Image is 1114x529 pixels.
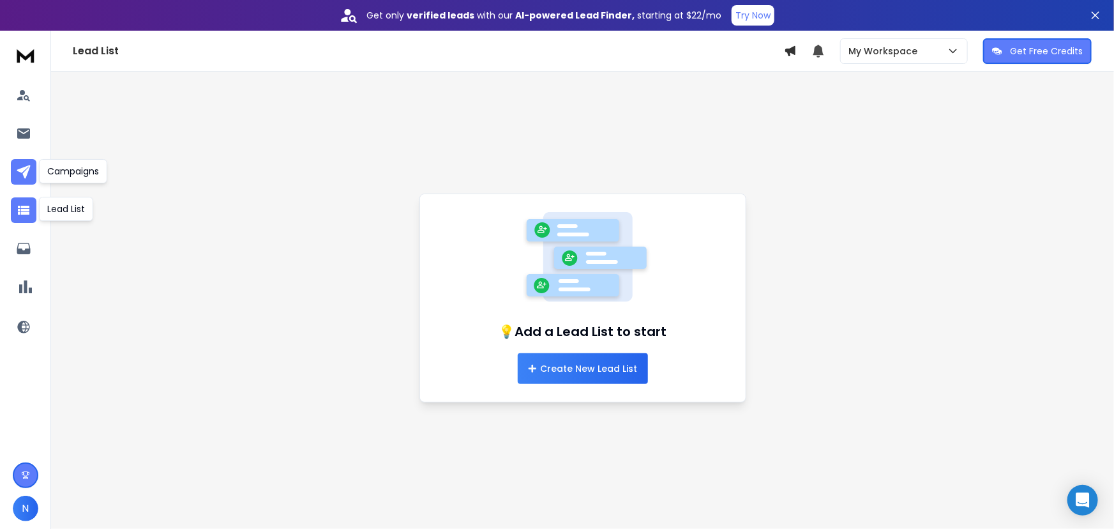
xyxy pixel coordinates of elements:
div: Open Intercom Messenger [1067,485,1098,516]
button: N [13,496,38,521]
strong: verified leads [407,9,474,22]
p: My Workspace [848,45,922,57]
p: Get Free Credits [1010,45,1083,57]
img: logo [13,43,38,67]
div: Lead List [39,197,93,221]
button: Create New Lead List [518,353,648,384]
button: Get Free Credits [983,38,1092,64]
h1: 💡Add a Lead List to start [499,323,666,341]
h1: Lead List [73,43,784,59]
button: Try Now [732,5,774,26]
p: Get only with our starting at $22/mo [366,9,721,22]
p: Try Now [735,9,771,22]
strong: AI-powered Lead Finder, [515,9,635,22]
div: Campaigns [39,159,107,183]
